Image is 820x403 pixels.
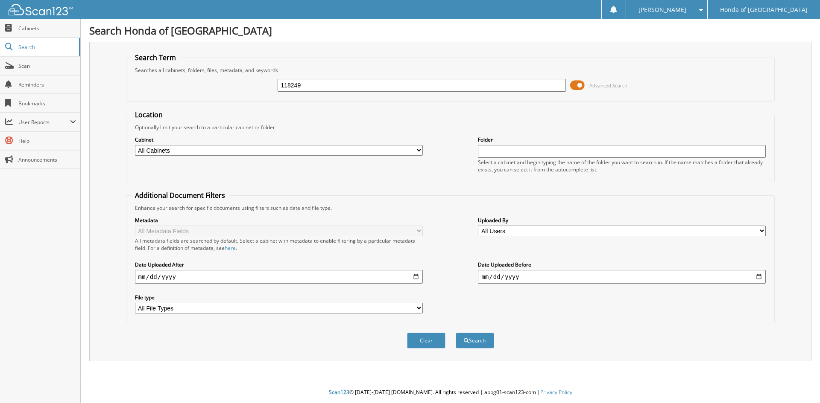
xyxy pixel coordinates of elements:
[89,23,811,38] h1: Search Honda of [GEOGRAPHIC_DATA]
[135,270,423,284] input: start
[81,382,820,403] div: © [DATE]-[DATE] [DOMAIN_NAME]. All rights reserved | appg01-scan123-com |
[225,244,236,252] a: here
[720,7,808,12] span: Honda of [GEOGRAPHIC_DATA]
[131,204,770,212] div: Enhance your search for specific documents using filters such as date and file type.
[478,261,766,268] label: Date Uploaded Before
[18,137,76,145] span: Help
[18,25,76,32] span: Cabinets
[131,191,229,200] legend: Additional Document Filters
[131,124,770,131] div: Optionally limit your search to a particular cabinet or folder
[135,217,423,224] label: Metadata
[478,270,766,284] input: end
[135,237,423,252] div: All metadata fields are searched by default. Select a cabinet with metadata to enable filtering b...
[18,43,75,51] span: Search
[18,156,76,163] span: Announcements
[18,81,76,88] span: Reminders
[478,136,766,143] label: Folder
[131,53,180,62] legend: Search Term
[9,4,73,15] img: scan123-logo-white.svg
[18,119,70,126] span: User Reports
[638,7,686,12] span: [PERSON_NAME]
[18,62,76,70] span: Scan
[329,389,349,396] span: Scan123
[540,389,572,396] a: Privacy Policy
[135,261,423,268] label: Date Uploaded After
[131,110,167,119] legend: Location
[135,294,423,301] label: File type
[478,159,766,173] div: Select a cabinet and begin typing the name of the folder you want to search in. If the name match...
[478,217,766,224] label: Uploaded By
[18,100,76,107] span: Bookmarks
[777,362,820,403] iframe: Chat Widget
[131,67,770,74] div: Searches all cabinets, folders, files, metadata, and keywords
[135,136,423,143] label: Cabinet
[456,333,494,348] button: Search
[407,333,445,348] button: Clear
[589,82,627,89] span: Advanced Search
